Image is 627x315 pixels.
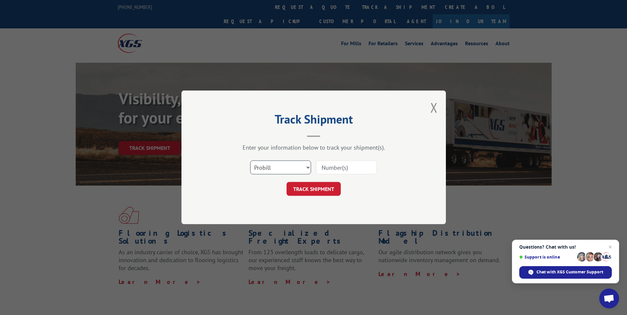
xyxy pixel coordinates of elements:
span: Chat with XGS Customer Support [519,266,612,279]
div: Enter your information below to track your shipment(s). [215,144,413,152]
h2: Track Shipment [215,115,413,127]
button: TRACK SHIPMENT [287,182,341,196]
button: Close modal [430,99,438,116]
span: Chat with XGS Customer Support [536,269,603,275]
input: Number(s) [316,161,377,175]
span: Support is online [519,255,575,260]
span: Questions? Chat with us! [519,244,612,250]
a: Open chat [599,289,619,308]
